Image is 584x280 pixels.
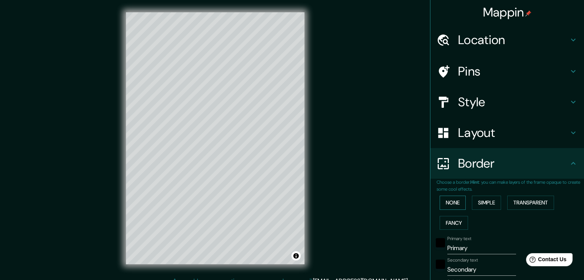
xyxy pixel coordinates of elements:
[436,238,445,247] button: black
[458,32,569,48] h4: Location
[447,236,471,242] label: Primary text
[458,125,569,140] h4: Layout
[430,25,584,55] div: Location
[458,64,569,79] h4: Pins
[440,196,466,210] button: None
[447,257,478,264] label: Secondary text
[430,56,584,87] div: Pins
[470,179,479,185] b: Hint
[516,250,576,272] iframe: Help widget launcher
[437,179,584,193] p: Choose a border. : you can make layers of the frame opaque to create some cool effects.
[507,196,554,210] button: Transparent
[430,87,584,117] div: Style
[430,117,584,148] div: Layout
[458,156,569,171] h4: Border
[472,196,501,210] button: Simple
[436,260,445,269] button: black
[525,10,531,16] img: pin-icon.png
[440,216,468,230] button: Fancy
[458,94,569,110] h4: Style
[483,5,532,20] h4: Mappin
[291,251,301,260] button: Toggle attribution
[430,148,584,179] div: Border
